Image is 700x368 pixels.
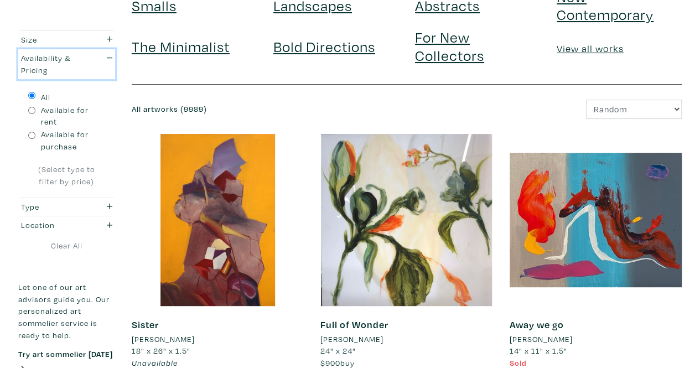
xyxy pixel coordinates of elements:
a: View all works [557,42,624,55]
div: Type [21,201,86,213]
span: 14" x 11" x 1.5" [510,345,567,356]
div: Location [21,219,86,231]
a: The Minimalist [132,37,230,56]
label: Available for purchase [41,128,105,152]
a: Away we go [510,318,564,331]
button: Availability & Pricing [18,49,115,79]
p: Let one of our art advisors guide you. Our personalized art sommelier service is ready to help. [18,281,115,341]
a: Bold Directions [273,37,375,56]
button: Type [18,198,115,216]
span: 24" x 24" [320,345,356,356]
span: Unavailable [132,357,178,368]
h6: All artworks (9989) [132,105,398,114]
li: [PERSON_NAME] [320,333,383,345]
span: 18" x 26" x 1.5" [132,345,190,356]
a: [PERSON_NAME] [510,333,682,345]
a: [PERSON_NAME] [132,333,304,345]
label: Available for rent [41,104,105,128]
li: [PERSON_NAME] [510,333,573,345]
div: (Select type to filter by price) [28,163,105,187]
a: Clear All [18,239,115,251]
span: buy [320,357,355,368]
button: Size [18,30,115,49]
div: Availability & Pricing [21,52,86,76]
span: $900 [320,357,340,368]
div: Size [21,34,86,46]
button: Location [18,216,115,235]
li: [PERSON_NAME] [132,333,195,345]
a: For New Collectors [415,27,484,64]
label: All [41,91,50,103]
a: [PERSON_NAME] [320,333,492,345]
a: Full of Wonder [320,318,388,331]
a: Sister [132,318,159,331]
span: Sold [510,357,527,368]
